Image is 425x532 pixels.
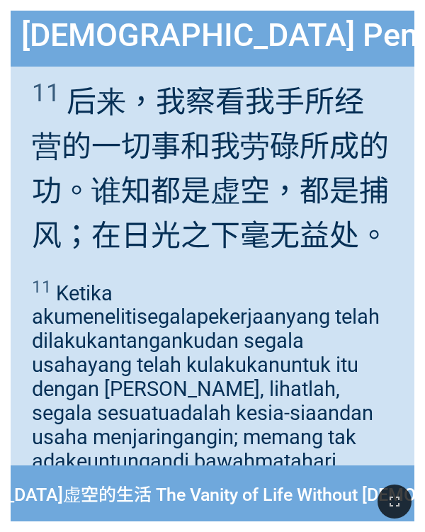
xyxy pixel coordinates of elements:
wh6213: untuk itu dengan [PERSON_NAME] [32,353,373,473]
wh6213: 的功。谁知都是虚空 [32,129,389,253]
wh3027: dan segala usaha [32,329,373,473]
wh5998: , lihatlah [32,377,373,473]
wh3504: 。 [359,218,389,253]
wh4639: 和我劳碌 [32,129,389,253]
wh8121: 之下毫无益处 [181,218,389,253]
sup: 11 [32,79,60,108]
wh6213: tanganku [32,329,373,473]
wh7307: ；在日光 [62,218,389,253]
wh7469: 风 [32,218,389,253]
wh589: meneliti [32,305,380,473]
wh3605: adalah kesia-siaan [32,401,373,473]
sup: 11 [32,277,52,297]
wh8478: matahari [255,449,342,473]
wh4639: yang telah dilakukan [32,305,380,473]
wh3504: di bawah [173,449,342,473]
wh5998: 所成 [32,129,389,253]
wh7307: ; memang tak ada [32,425,356,473]
wh3605: pekerjaan [32,305,380,473]
wh6437: segala [32,305,380,473]
span: Ketika aku [32,277,393,474]
wh8121: . [336,449,342,473]
wh5999: yang telah kulakukan [32,353,373,473]
wh2009: , segala sesuatu [32,377,373,473]
wh6213: 的一切事 [32,129,389,253]
wh1892: dan usaha menjaring [32,401,373,473]
wh369: keuntungan [66,449,342,473]
span: 后来，我察看 [32,77,393,254]
wh7469: angin [32,425,356,473]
